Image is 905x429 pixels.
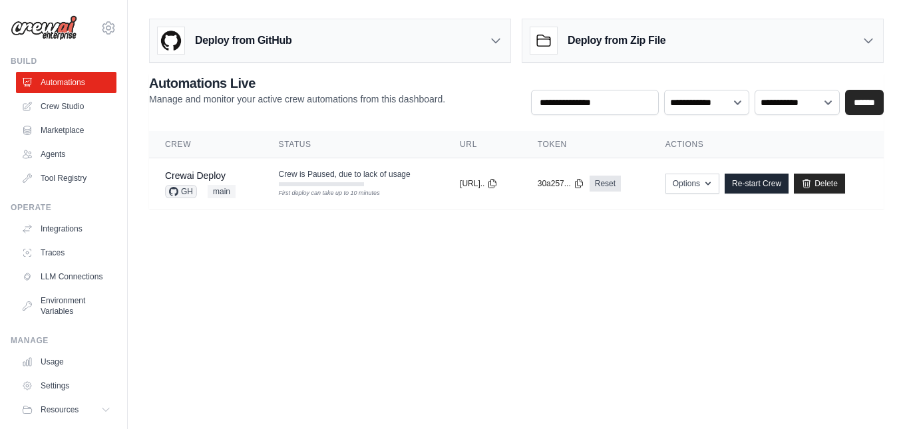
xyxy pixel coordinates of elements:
[444,131,522,158] th: URL
[725,174,789,194] a: Re-start Crew
[149,92,445,106] p: Manage and monitor your active crew automations from this dashboard.
[16,72,116,93] a: Automations
[16,168,116,189] a: Tool Registry
[665,174,719,194] button: Options
[165,170,226,181] a: Crewai Deploy
[16,120,116,141] a: Marketplace
[195,33,291,49] h3: Deploy from GitHub
[11,15,77,41] img: Logo
[11,56,116,67] div: Build
[11,335,116,346] div: Manage
[165,185,197,198] span: GH
[149,74,445,92] h2: Automations Live
[16,266,116,287] a: LLM Connections
[16,375,116,396] a: Settings
[538,178,584,189] button: 30a257...
[41,404,79,415] span: Resources
[279,189,364,198] div: First deploy can take up to 10 minutes
[208,185,236,198] span: main
[16,218,116,239] a: Integrations
[149,131,263,158] th: Crew
[649,131,884,158] th: Actions
[16,399,116,420] button: Resources
[158,27,184,54] img: GitHub Logo
[16,351,116,372] a: Usage
[279,169,411,180] span: Crew is Paused, due to lack of usage
[522,131,649,158] th: Token
[590,176,621,192] a: Reset
[16,144,116,165] a: Agents
[794,174,845,194] a: Delete
[16,290,116,322] a: Environment Variables
[11,202,116,213] div: Operate
[568,33,665,49] h3: Deploy from Zip File
[16,96,116,117] a: Crew Studio
[16,242,116,263] a: Traces
[263,131,445,158] th: Status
